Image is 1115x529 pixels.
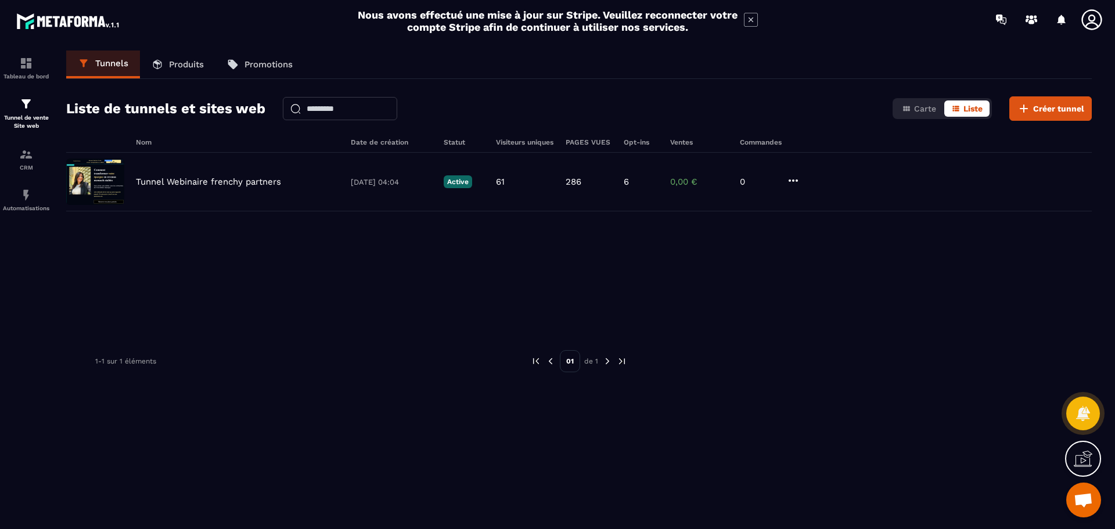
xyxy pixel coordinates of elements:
h6: Opt-ins [624,138,659,146]
span: Créer tunnel [1033,103,1084,114]
h6: Date de création [351,138,432,146]
p: 6 [624,177,629,187]
h2: Nous avons effectué une mise à jour sur Stripe. Veuillez reconnecter votre compte Stripe afin de ... [357,9,738,33]
a: Produits [140,51,215,78]
p: Tableau de bord [3,73,49,80]
p: Active [444,175,472,188]
p: 0,00 € [670,177,728,187]
p: Tunnel de vente Site web [3,114,49,130]
img: next [617,356,627,366]
p: Promotions [244,59,293,70]
h6: Visiteurs uniques [496,138,554,146]
h6: PAGES VUES [566,138,612,146]
img: prev [531,356,541,366]
p: de 1 [584,357,598,366]
span: Carte [914,104,936,113]
h6: Statut [444,138,484,146]
p: 01 [560,350,580,372]
img: next [602,356,613,366]
p: 61 [496,177,505,187]
img: prev [545,356,556,366]
p: 1-1 sur 1 éléments [95,357,156,365]
button: Liste [944,100,990,117]
p: Automatisations [3,205,49,211]
a: formationformationTunnel de vente Site web [3,88,49,139]
img: logo [16,10,121,31]
a: formationformationCRM [3,139,49,179]
p: Tunnels [95,58,128,69]
img: formation [19,56,33,70]
button: Créer tunnel [1009,96,1092,121]
h6: Ventes [670,138,728,146]
a: formationformationTableau de bord [3,48,49,88]
h6: Nom [136,138,339,146]
img: formation [19,97,33,111]
p: 0 [740,177,775,187]
p: 286 [566,177,581,187]
img: image [66,159,124,205]
p: CRM [3,164,49,171]
a: automationsautomationsAutomatisations [3,179,49,220]
span: Liste [963,104,983,113]
a: Promotions [215,51,304,78]
p: Produits [169,59,204,70]
p: Tunnel Webinaire frenchy partners [136,177,281,187]
h2: Liste de tunnels et sites web [66,97,265,120]
p: [DATE] 04:04 [351,178,432,186]
div: Open chat [1066,483,1101,517]
img: formation [19,147,33,161]
button: Carte [895,100,943,117]
a: Tunnels [66,51,140,78]
img: automations [19,188,33,202]
h6: Commandes [740,138,782,146]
